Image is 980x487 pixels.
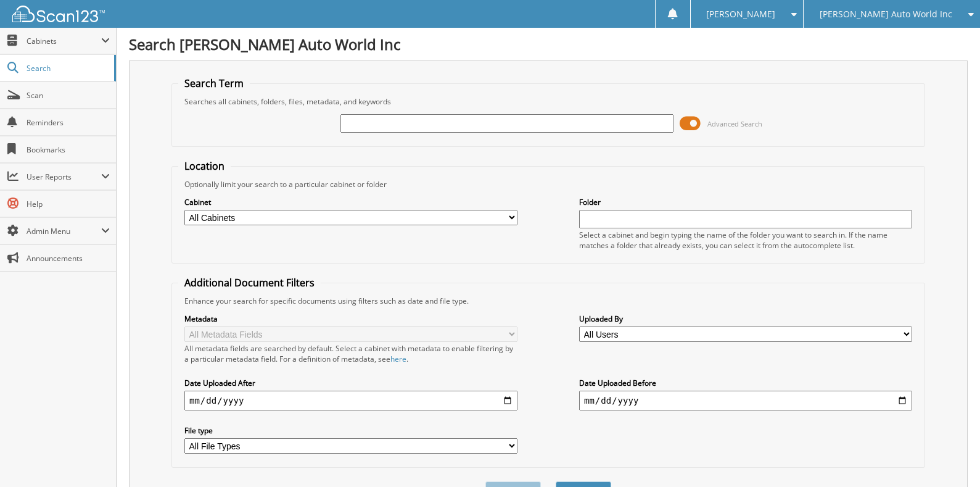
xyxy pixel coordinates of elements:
span: Announcements [27,253,110,264]
span: Admin Menu [27,226,101,236]
span: Reminders [27,117,110,128]
label: Date Uploaded Before [579,378,912,388]
div: Searches all cabinets, folders, files, metadata, and keywords [178,96,918,107]
a: here [390,354,406,364]
label: Folder [579,197,912,207]
div: Enhance your search for specific documents using filters such as date and file type. [178,296,918,306]
span: Advanced Search [707,119,762,128]
span: User Reports [27,172,101,182]
legend: Search Term [178,77,250,90]
label: Date Uploaded After [184,378,517,388]
h1: Search [PERSON_NAME] Auto World Inc [129,34,968,54]
span: Cabinets [27,36,101,46]
label: File type [184,425,517,436]
span: Help [27,199,110,209]
legend: Additional Document Filters [178,276,321,289]
legend: Location [178,159,231,173]
span: Search [27,63,108,73]
div: Select a cabinet and begin typing the name of the folder you want to search in. If the name match... [579,230,912,251]
input: start [184,391,517,410]
input: end [579,391,912,410]
span: [PERSON_NAME] Auto World Inc [820,10,952,18]
div: Optionally limit your search to a particular cabinet or folder [178,179,918,189]
label: Metadata [184,314,517,324]
label: Uploaded By [579,314,912,324]
span: Scan [27,90,110,101]
span: [PERSON_NAME] [706,10,775,18]
span: Bookmarks [27,144,110,155]
img: scan123-logo-white.svg [12,6,105,22]
div: All metadata fields are searched by default. Select a cabinet with metadata to enable filtering b... [184,343,517,364]
label: Cabinet [184,197,517,207]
